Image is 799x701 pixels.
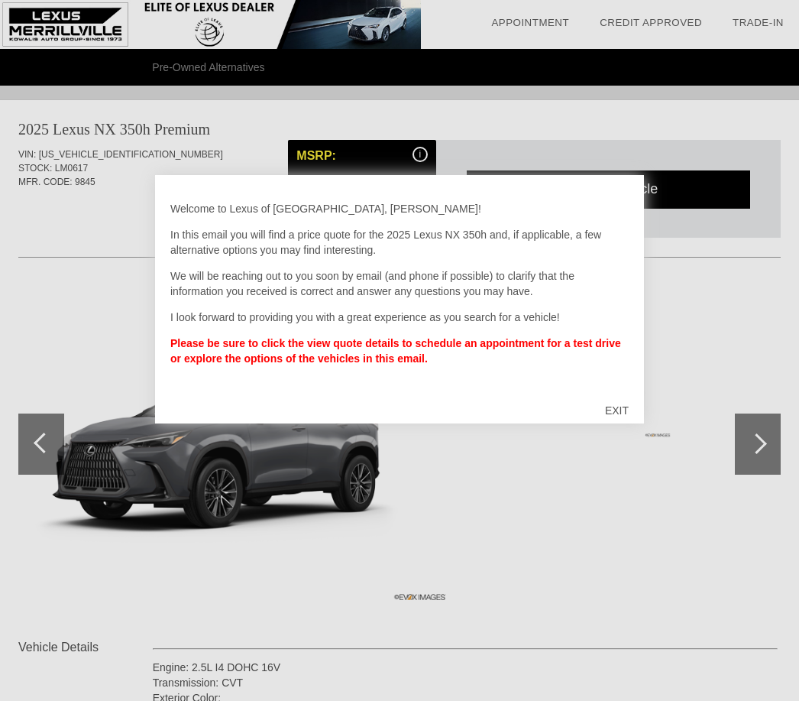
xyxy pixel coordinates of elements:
div: EXIT [590,388,644,433]
p: I look forward to providing you with a great experience as you search for a vehicle! [170,310,629,325]
p: We will be reaching out to you soon by email (and phone if possible) to clarify that the informat... [170,268,629,299]
p: Welcome to Lexus of [GEOGRAPHIC_DATA], [PERSON_NAME]! [170,201,629,216]
p: In this email you will find a price quote for the 2025 Lexus NX 350h and, if applicable, a few al... [170,227,629,258]
a: Trade-In [733,17,784,28]
a: Appointment [491,17,569,28]
strong: Please be sure to click the view quote details to schedule an appointment for a test drive or exp... [170,337,621,365]
a: Credit Approved [600,17,702,28]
